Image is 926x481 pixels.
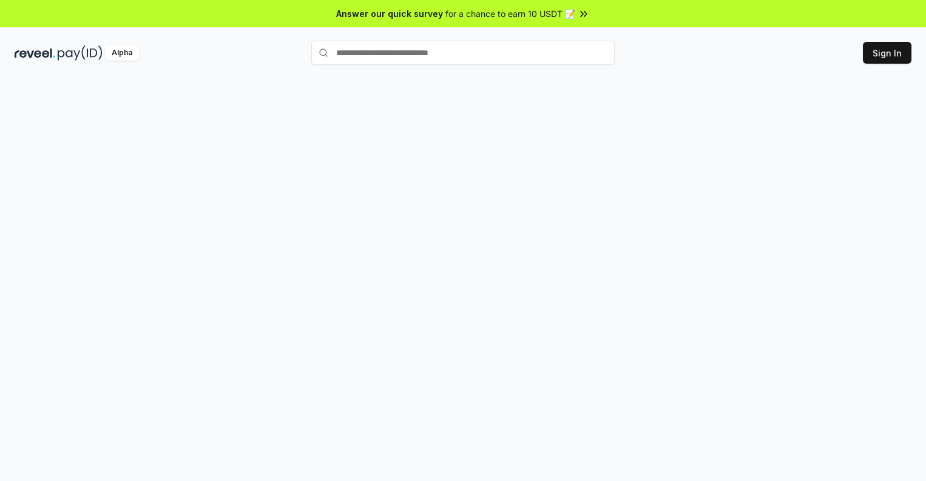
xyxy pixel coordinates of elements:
[105,45,139,61] div: Alpha
[336,7,443,20] span: Answer our quick survey
[863,42,911,64] button: Sign In
[15,45,55,61] img: reveel_dark
[58,45,103,61] img: pay_id
[445,7,575,20] span: for a chance to earn 10 USDT 📝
